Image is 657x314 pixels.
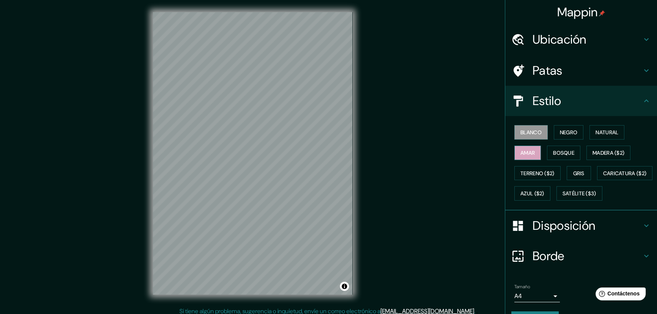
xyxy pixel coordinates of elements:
button: Activar o desactivar atribución [340,282,349,291]
button: Terreno ($2) [514,166,561,181]
font: Caricatura ($2) [603,170,647,177]
font: Ubicación [533,31,586,47]
font: Terreno ($2) [520,170,555,177]
canvas: Mapa [153,12,353,295]
font: Azul ($2) [520,190,544,197]
button: Caricatura ($2) [597,166,653,181]
div: Estilo [505,86,657,116]
font: Satélite ($3) [563,190,596,197]
font: Mappin [557,4,598,20]
button: Azul ($2) [514,186,550,201]
div: A4 [514,290,560,302]
font: Madera ($2) [593,149,624,156]
font: Negro [560,129,578,136]
div: Ubicación [505,24,657,55]
font: Borde [533,248,564,264]
div: Patas [505,55,657,86]
font: Tamaño [514,284,530,290]
button: Gris [567,166,591,181]
button: Bosque [547,146,580,160]
font: Natural [596,129,618,136]
button: Madera ($2) [586,146,630,160]
div: Borde [505,241,657,271]
button: Satélite ($3) [556,186,602,201]
font: Disposición [533,218,595,234]
font: Blanco [520,129,542,136]
iframe: Lanzador de widgets de ayuda [589,284,649,306]
font: A4 [514,292,522,300]
button: Natural [589,125,624,140]
button: Blanco [514,125,548,140]
img: pin-icon.png [599,10,605,16]
font: Bosque [553,149,574,156]
button: Negro [554,125,584,140]
font: Gris [573,170,585,177]
button: Amar [514,146,541,160]
font: Amar [520,149,535,156]
font: Estilo [533,93,561,109]
div: Disposición [505,210,657,241]
font: Patas [533,63,563,78]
